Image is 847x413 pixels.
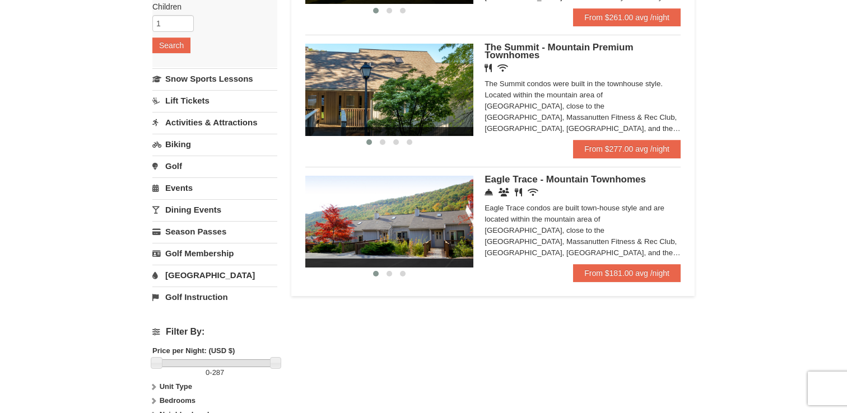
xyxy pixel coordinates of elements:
a: Season Passes [152,221,277,242]
a: Golf Instruction [152,287,277,307]
a: Golf Membership [152,243,277,264]
a: Lift Tickets [152,90,277,111]
div: The Summit condos were built in the townhouse style. Located within the mountain area of [GEOGRAP... [485,78,681,134]
a: [GEOGRAPHIC_DATA] [152,265,277,285]
i: Conference Facilities [499,188,509,196]
button: Search [152,37,190,53]
strong: Unit Type [160,382,192,391]
span: Eagle Trace - Mountain Townhomes [485,174,646,185]
label: Children [152,1,269,12]
a: Golf [152,156,277,176]
h4: Filter By: [152,327,277,337]
strong: Bedrooms [160,396,196,405]
i: Wireless Internet (free) [497,64,508,72]
strong: Price per Night: (USD $) [152,346,235,355]
label: - [152,367,277,378]
a: Snow Sports Lessons [152,68,277,89]
a: From $181.00 avg /night [573,264,681,282]
a: Events [152,177,277,198]
i: Restaurant [515,188,522,196]
i: Wireless Internet (free) [528,188,538,196]
div: Eagle Trace condos are built town-house style and are located within the mountain area of [GEOGRA... [485,203,681,259]
a: From $277.00 avg /night [573,140,681,158]
i: Concierge Desk [485,188,493,196]
span: 0 [206,368,210,377]
a: Activities & Attractions [152,112,277,133]
a: Dining Events [152,199,277,220]
i: Restaurant [485,64,492,72]
span: 287 [212,368,225,377]
a: From $261.00 avg /night [573,8,681,26]
a: Biking [152,134,277,154]
span: The Summit - Mountain Premium Townhomes [485,42,633,60]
